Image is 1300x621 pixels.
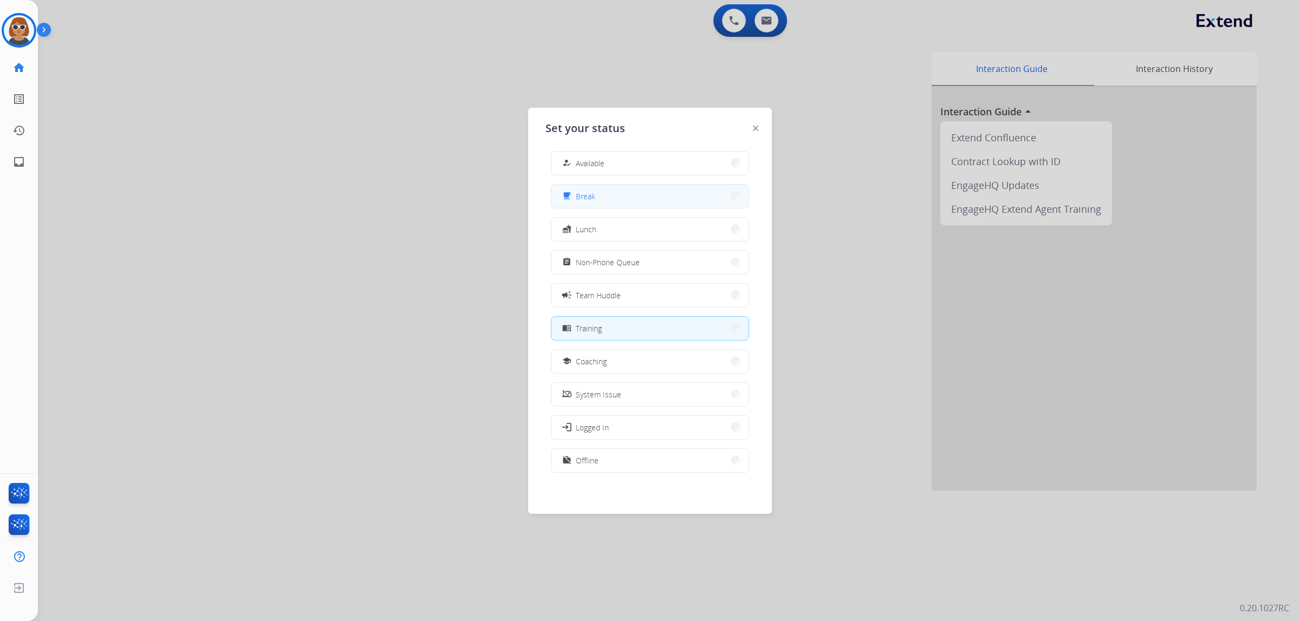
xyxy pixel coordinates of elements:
[4,15,34,45] img: avatar
[12,124,25,137] mat-icon: history
[576,455,599,466] span: Offline
[551,317,749,340] button: Training
[551,284,749,307] button: Team Huddle
[562,324,571,333] mat-icon: menu_book
[545,121,625,136] span: Set your status
[562,159,571,168] mat-icon: how_to_reg
[561,422,572,433] mat-icon: login
[562,192,571,201] mat-icon: free_breakfast
[12,155,25,168] mat-icon: inbox
[1240,602,1289,615] p: 0.20.1027RC
[551,350,749,373] button: Coaching
[551,449,749,472] button: Offline
[551,185,749,208] button: Break
[753,126,758,131] img: close-button
[576,191,595,202] span: Break
[576,356,607,367] span: Coaching
[551,218,749,241] button: Lunch
[576,224,596,235] span: Lunch
[551,416,749,439] button: Logged In
[562,357,571,366] mat-icon: school
[561,290,572,300] mat-icon: campaign
[551,251,749,274] button: Non-Phone Queue
[576,422,609,433] span: Logged In
[576,389,621,400] span: System Issue
[576,323,602,334] span: Training
[562,390,571,399] mat-icon: phonelink_off
[12,61,25,74] mat-icon: home
[576,257,640,268] span: Non-Phone Queue
[12,93,25,106] mat-icon: list_alt
[551,383,749,406] button: System Issue
[562,225,571,234] mat-icon: fastfood
[576,158,604,169] span: Available
[576,290,621,301] span: Team Huddle
[562,258,571,267] mat-icon: assignment
[562,456,571,465] mat-icon: work_off
[551,152,749,175] button: Available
